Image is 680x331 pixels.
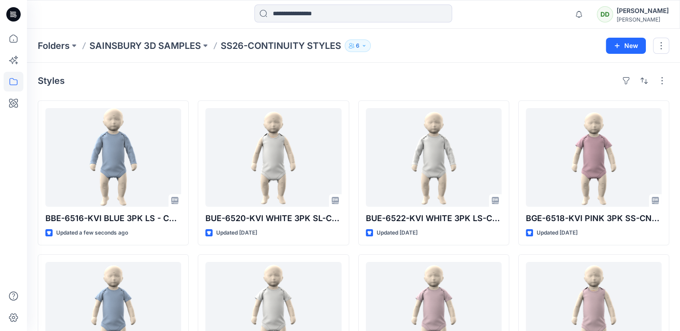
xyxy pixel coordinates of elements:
[345,39,371,52] button: 6
[366,212,502,225] p: BUE-6522-KVI WHITE 3PK LS-CNTY WHITE KVI 3PK LS BODYSUITS
[221,39,341,52] p: SS26-CONTINUITY STYLES
[205,108,341,207] a: BUE-6520-KVI WHITE 3PK SL-CNTY WHITE KVI 3PK SL BODYSUITS
[597,6,613,22] div: DD
[537,228,578,238] p: Updated [DATE]
[526,108,662,207] a: BGE-6518-KVI PINK 3PK SS-CNTY PINK 3PK SS BODYSUITS
[377,228,418,238] p: Updated [DATE]
[366,108,502,207] a: BUE-6522-KVI WHITE 3PK LS-CNTY WHITE KVI 3PK LS BODYSUITS
[205,212,341,225] p: BUE-6520-KVI WHITE 3PK SL-CNTY WHITE KVI 3PK SL BODYSUITS
[356,41,360,51] p: 6
[526,212,662,225] p: BGE-6518-KVI PINK 3PK SS-CNTY PINK 3PK SS BODYSUITS
[56,228,128,238] p: Updated a few seconds ago
[606,38,646,54] button: New
[89,39,201,52] a: SAINSBURY 3D SAMPLES
[216,228,257,238] p: Updated [DATE]
[617,5,669,16] div: [PERSON_NAME]
[617,16,669,23] div: [PERSON_NAME]
[45,108,181,207] a: BBE-6516-KVI BLUE 3PK LS - CNTY BLUE 3PK LS BODYSUITS
[38,75,65,86] h4: Styles
[45,212,181,225] p: BBE-6516-KVI BLUE 3PK LS - CNTY BLUE 3PK LS BODYSUITS
[38,39,70,52] a: Folders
